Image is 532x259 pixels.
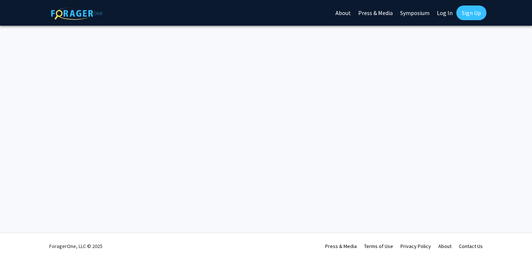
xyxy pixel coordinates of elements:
img: ForagerOne Logo [51,7,103,20]
a: Press & Media [325,243,357,249]
a: About [438,243,452,249]
a: Contact Us [459,243,483,249]
a: Sign Up [456,6,486,20]
a: Terms of Use [364,243,393,249]
a: Privacy Policy [400,243,431,249]
div: ForagerOne, LLC © 2025 [49,233,103,259]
